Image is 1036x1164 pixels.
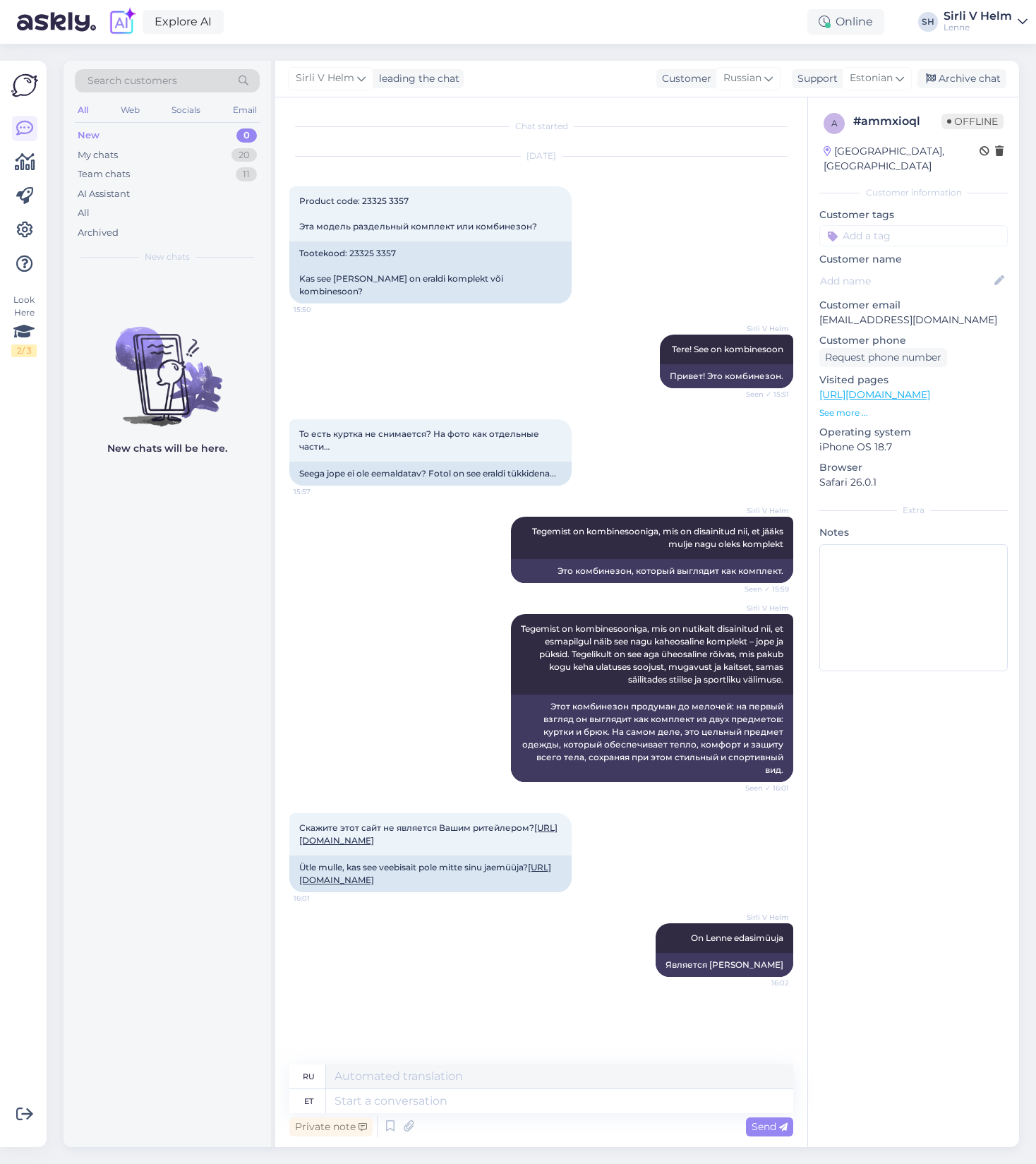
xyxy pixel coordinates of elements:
div: SH [918,12,938,32]
span: 16:01 [294,893,347,904]
div: Lenne [944,22,1012,33]
div: Support [792,71,838,86]
span: Russian [723,71,761,86]
div: Web [118,101,143,119]
div: [DATE] [289,150,793,162]
p: Notes [819,525,1008,540]
div: All [75,101,91,119]
div: leading the chat [373,71,459,86]
div: My chats [78,148,118,162]
p: See more ... [819,407,1008,419]
div: Tootekood: 23325 3357 Kas see [PERSON_NAME] on eraldi komplekt või kombinesoon? [289,241,572,304]
div: Email [230,101,260,119]
p: Visited pages [819,373,1008,388]
img: No chats [64,301,271,428]
p: [EMAIL_ADDRESS][DOMAIN_NAME] [819,313,1008,328]
span: Tegemist on kombinesooniga, mis on nutikalt disainitud nii, et esmapilgul näib see nagu kaheosali... [521,623,785,685]
span: Seen ✓ 15:59 [736,584,789,594]
p: Customer phone [819,333,1008,348]
p: Browser [819,460,1008,475]
span: То есть куртка не снимается? На фото как отдельные части… [299,428,541,452]
p: Safari 26.0.1 [819,475,1008,490]
div: 11 [236,167,257,181]
span: Sirli V Helm [736,323,789,334]
div: Archived [78,226,119,240]
div: Socials [169,101,203,119]
span: Скажите этот сайт не является Вашим ритейлером? [299,822,558,846]
span: 16:02 [736,978,789,988]
span: Estonian [850,71,893,86]
span: Search customers [88,73,177,88]
div: Привет! Это комбинезон. [660,364,793,388]
span: Tere! See on kombinesoon [672,344,783,354]
div: Archive chat [917,69,1006,88]
input: Add name [820,273,992,289]
div: # ammxioql [853,113,941,130]
div: Chat started [289,120,793,133]
div: 2 / 3 [11,344,37,357]
div: Этот комбинезон продуман до мелочей: на первый взгляд он выглядит как комплект из двух предметов:... [511,695,793,782]
div: AI Assistant [78,187,130,201]
span: 15:50 [294,304,347,315]
div: New [78,128,100,143]
div: Customer [656,71,711,86]
div: [GEOGRAPHIC_DATA], [GEOGRAPHIC_DATA] [824,144,980,174]
span: 15:57 [294,486,347,497]
div: Request phone number [819,348,947,367]
p: New chats will be here. [107,441,227,456]
input: Add a tag [819,225,1008,246]
div: All [78,206,90,220]
p: Customer name [819,252,1008,267]
div: Является [PERSON_NAME] [656,953,793,977]
div: Customer information [819,186,1008,199]
span: Seen ✓ 16:01 [736,783,789,793]
div: Seega jope ei ole eemaldatav? Fotol on see eraldi tükkidena... [289,462,572,486]
div: Extra [819,504,1008,517]
div: Team chats [78,167,130,181]
p: Operating system [819,425,1008,440]
img: explore-ai [107,7,137,37]
div: 20 [231,148,257,162]
div: Private note [289,1117,373,1136]
span: Sirli V Helm [736,912,789,923]
span: Sirli V Helm [736,505,789,516]
div: Это комбинезон, который выглядит как комплект. [511,559,793,583]
span: Tegemist on kombinesooniga, mis on disainitud nii, et jääks mulje nagu oleks komplekt [532,526,785,549]
div: Look Here [11,294,37,357]
span: Seen ✓ 15:51 [736,389,789,400]
p: Customer email [819,298,1008,313]
p: iPhone OS 18.7 [819,440,1008,455]
span: Product code: 23325 3357 Эта модель раздельный комплект или комбинезон? [299,196,537,232]
p: Customer tags [819,208,1008,222]
span: Sirli V Helm [296,71,354,86]
div: ru [303,1064,315,1088]
div: et [304,1089,313,1113]
a: [URL][DOMAIN_NAME] [819,388,930,401]
span: Offline [941,114,1004,129]
img: Askly Logo [11,72,38,99]
div: Sirli V Helm [944,11,1012,22]
div: Ütle mulle, kas see veebisait pole mitte sinu jaemüüja? [289,856,572,892]
span: a [831,118,838,128]
span: New chats [145,251,190,263]
span: On Lenne edasimüuja [691,932,783,943]
div: Online [807,9,884,35]
span: Send [752,1120,788,1133]
a: Explore AI [143,10,224,34]
span: Sirli V Helm [736,603,789,613]
div: 0 [236,128,257,143]
a: Sirli V HelmLenne [944,11,1028,33]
